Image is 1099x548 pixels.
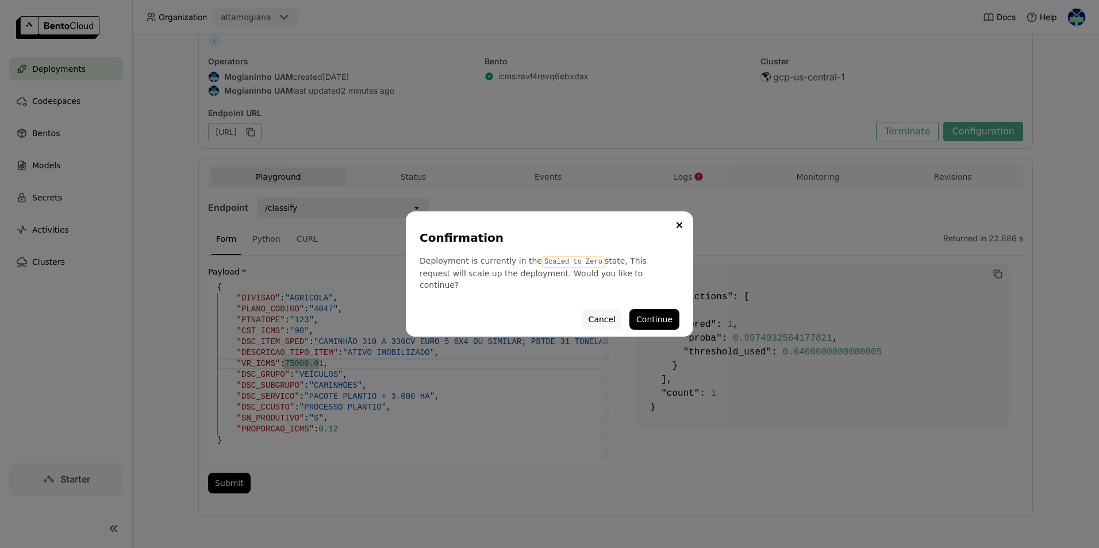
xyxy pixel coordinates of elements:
button: Continue [629,309,679,330]
code: Scaled to Zero [542,256,605,268]
button: Close [673,218,686,232]
button: Cancel [582,309,622,330]
div: Deployment is currently in the state, This request will scale up the deployment. Would you like t... [420,255,679,291]
div: dialog [406,211,693,337]
div: Confirmation [420,230,675,246]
